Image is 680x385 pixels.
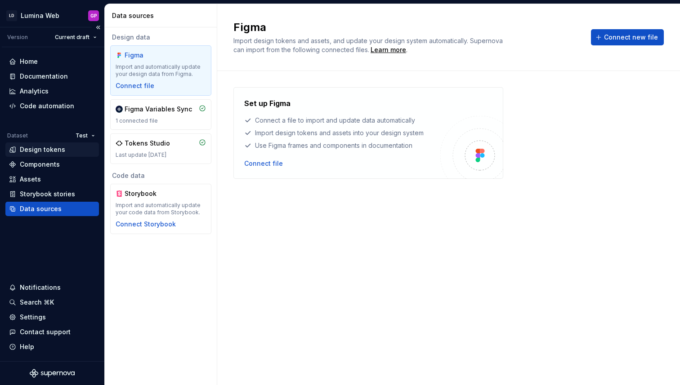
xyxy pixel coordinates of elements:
div: Storybook stories [20,190,75,199]
a: FigmaImport and automatically update your design data from Figma.Connect file [110,45,211,96]
div: Assets [20,175,41,184]
div: Import design tokens and assets into your design system [244,128,440,137]
div: Lumina Web [21,11,59,20]
button: Connect file [244,159,283,168]
a: Figma Variables Sync1 connected file [110,99,211,130]
div: Search ⌘K [20,298,54,307]
div: Analytics [20,87,49,96]
div: Settings [20,313,46,322]
a: Assets [5,172,99,186]
button: Connect file [116,81,154,90]
h2: Figma [233,20,580,35]
a: Code automation [5,99,99,113]
a: Documentation [5,69,99,84]
div: Tokens Studio [125,139,170,148]
div: Design data [110,33,211,42]
div: Last update [DATE] [116,151,206,159]
button: Collapse sidebar [92,21,104,34]
div: Figma [125,51,168,60]
a: Storybook stories [5,187,99,201]
div: Data sources [20,204,62,213]
a: Components [5,157,99,172]
div: Contact support [20,327,71,336]
a: Settings [5,310,99,324]
div: Connect a file to import and update data automatically [244,116,440,125]
button: Contact support [5,325,99,339]
a: Tokens StudioLast update [DATE] [110,133,211,164]
div: Design tokens [20,145,65,154]
a: Data sources [5,202,99,216]
a: Design tokens [5,142,99,157]
button: Notifications [5,280,99,295]
div: Help [20,342,34,351]
button: Test [72,129,99,142]
div: Documentation [20,72,68,81]
button: LDLumina WebGP [2,6,103,25]
button: Current draft [51,31,101,44]
button: Connect Storybook [116,220,176,229]
a: Home [5,54,99,69]
div: Storybook [125,189,168,198]
div: Version [7,34,28,41]
svg: Supernova Logo [30,369,75,378]
span: . [369,47,407,53]
div: Dataset [7,132,28,139]
button: Connect new file [591,29,664,45]
div: LD [6,10,17,21]
div: GP [90,12,97,19]
div: Data sources [112,11,213,20]
span: Import design tokens and assets, and update your design system automatically. Supernova can impor... [233,37,505,53]
h4: Set up Figma [244,98,291,109]
div: 1 connected file [116,117,206,124]
div: Notifications [20,283,61,292]
span: Connect new file [604,33,658,42]
div: Figma Variables Sync [125,105,192,114]
a: Analytics [5,84,99,98]
div: Use Figma frames and components in documentation [244,141,440,150]
button: Search ⌘K [5,295,99,310]
div: Import and automatically update your design data from Figma. [116,63,206,78]
div: Code automation [20,102,74,111]
div: Import and automatically update your code data from Storybook. [116,202,206,216]
div: Code data [110,171,211,180]
a: Learn more [371,45,406,54]
div: Components [20,160,60,169]
a: StorybookImport and automatically update your code data from Storybook.Connect Storybook [110,184,211,234]
span: Test [76,132,88,139]
span: Current draft [55,34,89,41]
button: Help [5,340,99,354]
div: Home [20,57,38,66]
